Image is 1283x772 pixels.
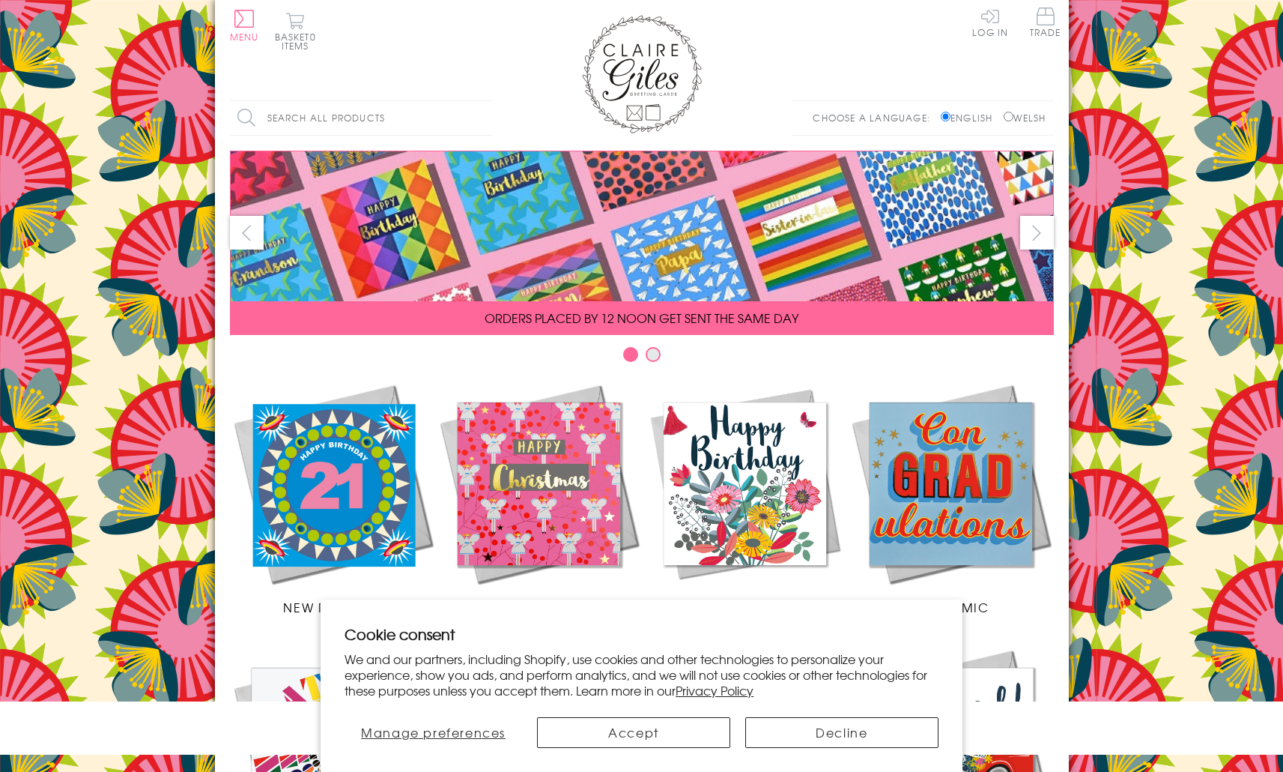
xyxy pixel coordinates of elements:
span: Birthdays [709,598,780,616]
label: English [941,111,1000,124]
p: Choose a language: [813,111,938,124]
a: Birthdays [642,381,848,616]
img: Claire Giles Greetings Cards [582,15,702,133]
button: Decline [745,717,938,748]
input: Search [477,101,492,135]
h2: Cookie consent [345,624,938,645]
button: prev [230,216,264,250]
input: English [941,112,950,121]
p: We and our partners, including Shopify, use cookies and other technologies to personalize your ex... [345,651,938,698]
a: New Releases [230,381,436,616]
button: next [1020,216,1054,250]
a: Trade [1030,7,1061,40]
div: Carousel Pagination [230,346,1054,370]
span: Academic [912,598,989,616]
span: Christmas [500,598,577,616]
input: Welsh [1004,112,1013,121]
label: Welsh [1004,111,1046,124]
span: Menu [230,30,259,43]
button: Menu [230,10,259,41]
span: ORDERS PLACED BY 12 NOON GET SENT THE SAME DAY [485,309,798,327]
span: 0 items [282,30,316,52]
span: Trade [1030,7,1061,37]
a: Log In [972,7,1008,37]
button: Accept [537,717,730,748]
button: Carousel Page 1 (Current Slide) [623,347,638,362]
input: Search all products [230,101,492,135]
a: Privacy Policy [676,681,753,699]
a: Christmas [436,381,642,616]
button: Basket0 items [275,12,316,50]
a: Academic [848,381,1054,616]
button: Manage preferences [345,717,522,748]
span: New Releases [283,598,381,616]
button: Carousel Page 2 [646,347,661,362]
span: Manage preferences [361,723,506,741]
